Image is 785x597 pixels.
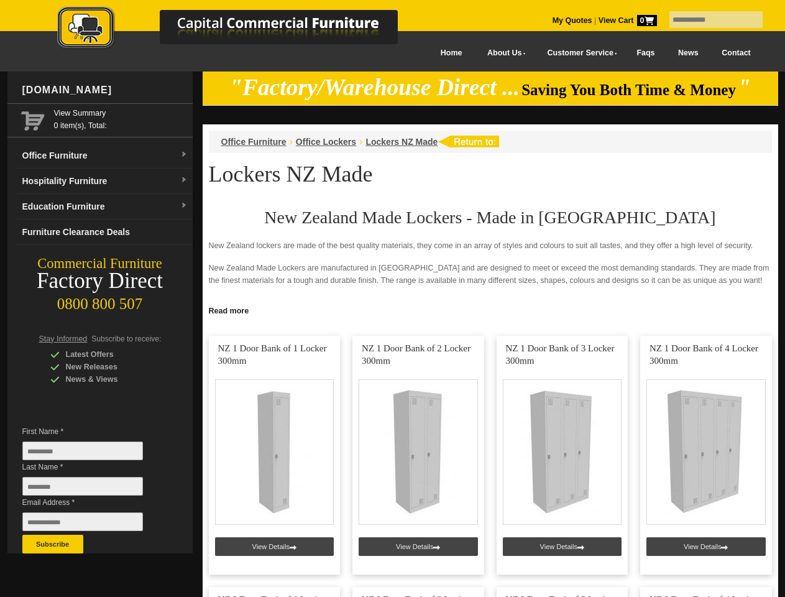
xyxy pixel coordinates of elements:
[54,107,188,130] span: 0 item(s), Total:
[50,348,168,361] div: Latest Offers
[22,496,162,509] span: Email Address *
[54,107,188,119] a: View Summary
[710,39,762,67] a: Contact
[22,535,83,553] button: Subscribe
[209,262,772,287] p: New Zealand Made Lockers are manufactured in [GEOGRAPHIC_DATA] and are designed to meet or exceed...
[22,477,143,496] input: Last Name *
[22,461,162,473] span: Last Name *
[180,177,188,184] img: dropdown
[17,143,193,169] a: Office Furnituredropdown
[22,425,162,438] span: First Name *
[474,39,533,67] a: About Us
[209,208,772,227] h2: New Zealand Made Lockers - Made in [GEOGRAPHIC_DATA]
[359,136,362,148] li: ›
[23,6,458,55] a: Capital Commercial Furniture Logo
[7,272,193,290] div: Factory Direct
[229,75,520,100] em: "Factory/Warehouse Direct ...
[625,39,667,67] a: Faqs
[22,512,143,531] input: Email Address *
[296,137,356,147] a: Office Lockers
[209,239,772,252] p: New Zealand lockers are made of the best quality materials, they come in an array of styles and c...
[17,169,193,194] a: Hospitality Furnituredropdown
[7,255,193,272] div: Commercial Furniture
[533,39,625,67] a: Customer Service
[596,16,656,25] a: View Cart0
[17,72,193,109] div: [DOMAIN_NAME]
[50,373,168,386] div: News & Views
[521,81,736,98] span: Saving You Both Time & Money
[23,6,458,52] img: Capital Commercial Furniture Logo
[666,39,710,67] a: News
[91,335,161,343] span: Subscribe to receive:
[39,335,88,343] span: Stay Informed
[553,16,592,25] a: My Quotes
[50,361,168,373] div: New Releases
[599,16,657,25] strong: View Cart
[290,136,293,148] li: ›
[17,194,193,220] a: Education Furnituredropdown
[637,15,657,26] span: 0
[438,136,499,147] img: return to
[22,442,143,460] input: First Name *
[738,75,751,100] em: "
[203,302,778,317] a: Click to read more
[17,220,193,245] a: Furniture Clearance Deals
[180,151,188,159] img: dropdown
[7,289,193,313] div: 0800 800 507
[180,202,188,210] img: dropdown
[221,137,287,147] a: Office Furniture
[209,162,772,186] h1: Lockers NZ Made
[365,137,438,147] a: Lockers NZ Made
